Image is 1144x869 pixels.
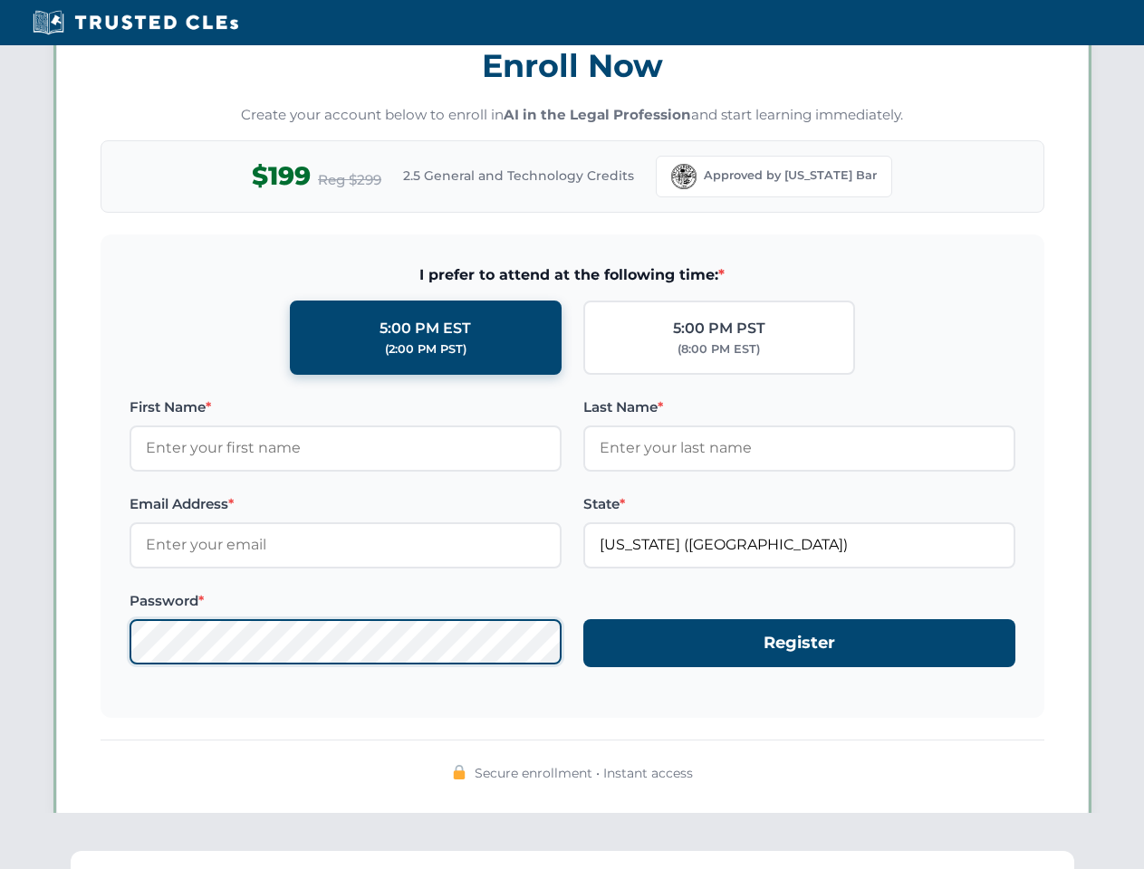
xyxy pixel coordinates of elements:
[583,619,1015,667] button: Register
[130,425,562,471] input: Enter your first name
[583,522,1015,568] input: Florida (FL)
[671,164,697,189] img: Florida Bar
[27,9,244,36] img: Trusted CLEs
[678,340,760,358] div: (8:00 PM EST)
[130,590,562,612] label: Password
[130,396,562,418] label: First Name
[252,156,311,196] span: $199
[583,425,1015,471] input: Enter your last name
[130,493,562,515] label: Email Address
[452,765,466,779] img: 🔒
[583,396,1015,418] label: Last Name
[130,263,1015,287] span: I prefer to attend at the following time:
[130,522,562,568] input: Enter your email
[583,493,1015,515] label: State
[101,105,1044,126] p: Create your account below to enroll in and start learning immediately.
[101,37,1044,94] h3: Enroll Now
[504,106,691,123] strong: AI in the Legal Profession
[704,167,877,185] span: Approved by [US_STATE] Bar
[403,166,634,186] span: 2.5 General and Technology Credits
[673,317,765,340] div: 5:00 PM PST
[318,169,381,191] span: Reg $299
[475,763,693,783] span: Secure enrollment • Instant access
[385,340,466,358] div: (2:00 PM PST)
[380,317,471,340] div: 5:00 PM EST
